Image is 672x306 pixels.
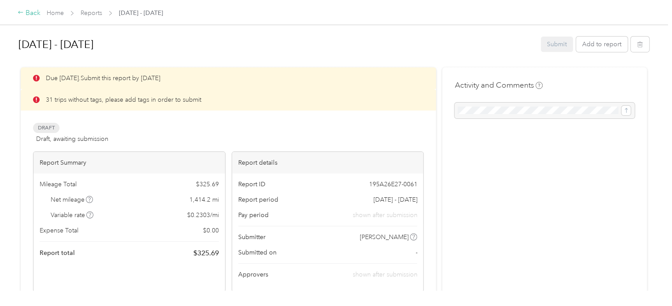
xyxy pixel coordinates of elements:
[623,257,672,306] iframe: Everlance-gr Chat Button Frame
[415,248,417,257] span: -
[193,248,219,258] span: $ 325.69
[18,34,535,55] h1: Sep 1 - 30, 2025
[33,123,59,133] span: Draft
[454,80,543,91] h4: Activity and Comments
[238,232,266,242] span: Submitter
[51,195,93,204] span: Net mileage
[360,232,409,242] span: [PERSON_NAME]
[238,270,268,279] span: Approvers
[238,180,266,189] span: Report ID
[196,180,219,189] span: $ 325.69
[373,195,417,204] span: [DATE] - [DATE]
[238,248,277,257] span: Submitted on
[189,195,219,204] span: 1,414.2 mi
[46,95,201,104] p: 31 trips without tags, please add tags in order to submit
[21,67,436,89] div: Due [DATE]. Submit this report by [DATE]
[238,195,278,204] span: Report period
[119,8,163,18] span: [DATE] - [DATE]
[352,271,417,278] span: shown after submission
[33,152,225,173] div: Report Summary
[232,152,424,173] div: Report details
[36,134,108,144] span: Draft, awaiting submission
[187,210,219,220] span: $ 0.2303 / mi
[40,226,78,235] span: Expense Total
[238,210,269,220] span: Pay period
[40,248,75,258] span: Report total
[369,180,417,189] span: 195A26E27-0061
[352,210,417,220] span: shown after submission
[40,180,77,189] span: Mileage Total
[81,9,102,17] a: Reports
[203,226,219,235] span: $ 0.00
[47,9,64,17] a: Home
[18,8,41,18] div: Back
[576,37,628,52] button: Add to report
[51,210,94,220] span: Variable rate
